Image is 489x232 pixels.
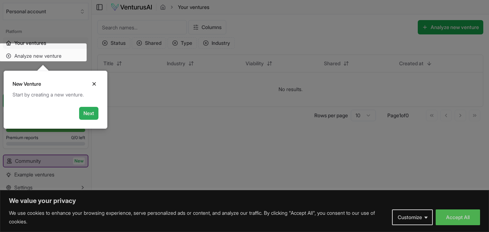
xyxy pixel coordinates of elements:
p: We use cookies to enhance your browsing experience, serve personalized ads or content, and analyz... [9,209,387,226]
h3: New Venture [13,80,41,87]
button: Next [79,107,98,120]
button: Customize [392,209,433,225]
p: We value your privacy [9,197,480,205]
button: Accept All [436,209,480,225]
button: Close [90,80,98,88]
div: Start by creating a new venture. [13,91,98,98]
